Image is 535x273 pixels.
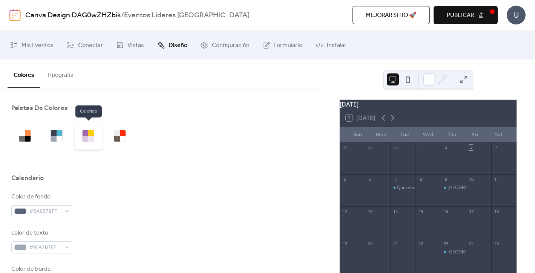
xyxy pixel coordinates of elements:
[392,209,398,214] div: 14
[468,177,474,182] div: 10
[463,127,487,142] div: Fri
[342,145,348,150] div: 28
[257,34,308,56] a: Formulario
[11,229,72,238] div: color de texto
[369,127,393,142] div: Mon
[392,241,398,247] div: 21
[124,8,250,23] b: Eventos Líderes [GEOGRAPHIC_DATA]
[494,241,499,247] div: 25
[418,209,423,214] div: 15
[468,145,474,150] div: 3
[418,241,423,247] div: 22
[417,127,440,142] div: Wed
[366,11,417,20] span: Mejorar sitio 🚀
[367,177,373,182] div: 6
[169,40,187,51] span: Diseño
[78,40,103,51] span: Conectar
[40,59,80,87] button: Tipografía
[346,127,369,142] div: Sun
[468,209,474,214] div: 17
[342,209,348,214] div: 12
[127,40,144,51] span: Vistas
[29,243,61,252] span: #9FA7B7FF
[392,145,398,150] div: 30
[110,34,150,56] a: Vistas
[75,105,102,117] span: Colorido
[443,209,449,214] div: 16
[443,177,449,182] div: 9
[29,207,61,216] span: #5A6378FF
[340,100,517,109] div: [DATE]
[25,8,121,23] a: Canva Design DAG0wZHZbik
[418,145,423,150] div: 1
[342,177,348,182] div: 5
[447,11,474,20] span: Publicar
[494,145,499,150] div: 4
[440,127,463,142] div: Thu
[5,34,59,56] a: Mis Eventos
[487,127,510,142] div: Sat
[21,40,54,51] span: Mis Eventos
[507,6,526,24] div: U
[152,34,193,56] a: Diseño
[353,6,430,24] button: Mejorar sitio 🚀
[443,241,449,247] div: 23
[61,34,109,56] a: Conectar
[367,209,373,214] div: 13
[9,9,21,21] img: logo
[274,40,302,51] span: Formulario
[342,241,348,247] div: 19
[310,34,352,56] a: Instalar
[8,59,40,88] button: Colores
[468,241,474,247] div: 24
[195,34,255,56] a: Configuración
[443,145,449,150] div: 2
[121,8,124,23] b: /
[494,209,499,214] div: 18
[367,145,373,150] div: 29
[393,127,416,142] div: Tue
[11,104,68,113] div: Paletas De Colores
[494,177,499,182] div: 11
[418,177,423,182] div: 8
[367,241,373,247] div: 20
[212,40,250,51] span: Configuración
[390,185,415,191] div: Querétaro| Masterclass: Tarifa Simplificada y Nueva Tarifa Airbnb
[327,40,346,51] span: Instalar
[392,177,398,182] div: 7
[11,174,44,183] div: Calendario
[441,249,466,255] div: Mérida| Summer Release: Novedades, Herramientas y Secretos para Anfitriones
[434,6,498,24] button: Publicar
[441,185,466,191] div: Veracruz| Impuestos Claros para Anfitriones
[11,192,72,201] div: Color de fondo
